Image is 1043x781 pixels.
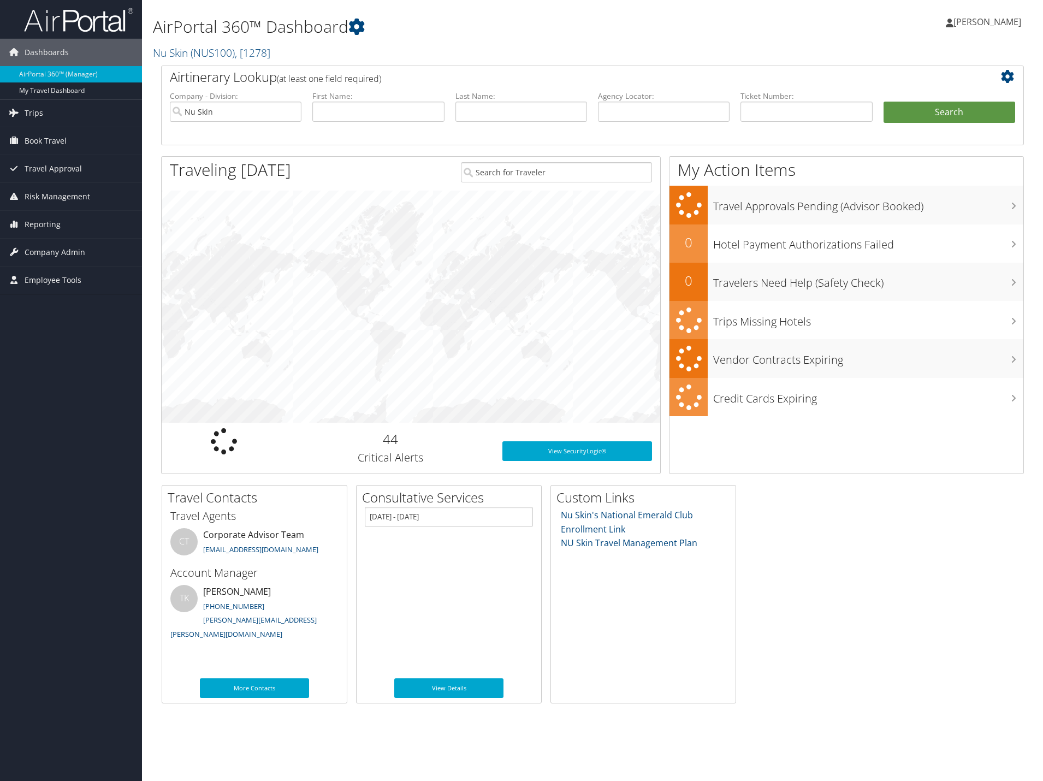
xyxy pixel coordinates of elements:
li: [PERSON_NAME] [165,585,344,643]
a: Trips Missing Hotels [669,301,1023,340]
h3: Critical Alerts [294,450,486,465]
label: Ticket Number: [740,91,872,102]
a: [PHONE_NUMBER] [203,601,264,611]
h2: Consultative Services [362,488,541,507]
span: Reporting [25,211,61,238]
span: [PERSON_NAME] [953,16,1021,28]
label: Last Name: [455,91,587,102]
a: 0Hotel Payment Authorizations Failed [669,224,1023,263]
span: (at least one field required) [277,73,381,85]
li: Corporate Advisor Team [165,528,344,564]
span: Travel Approval [25,155,82,182]
img: airportal-logo.png [24,7,133,33]
a: [PERSON_NAME][EMAIL_ADDRESS][PERSON_NAME][DOMAIN_NAME] [170,615,317,639]
div: CT [170,528,198,555]
h2: Custom Links [556,488,736,507]
a: 0Travelers Need Help (Safety Check) [669,263,1023,301]
a: More Contacts [200,678,309,698]
label: First Name: [312,91,444,102]
span: ( NUS100 ) [191,45,235,60]
span: , [ 1278 ] [235,45,270,60]
h2: 44 [294,430,486,448]
button: Search [884,102,1015,123]
label: Agency Locator: [598,91,730,102]
a: Travel Approvals Pending (Advisor Booked) [669,186,1023,224]
span: Risk Management [25,183,90,210]
h2: Travel Contacts [168,488,347,507]
a: View SecurityLogic® [502,441,652,461]
h1: Traveling [DATE] [170,158,291,181]
a: View Details [394,678,503,698]
h2: 0 [669,271,708,290]
h3: Vendor Contracts Expiring [713,347,1023,368]
a: [EMAIL_ADDRESS][DOMAIN_NAME] [203,545,318,554]
a: Vendor Contracts Expiring [669,339,1023,378]
h2: 0 [669,233,708,252]
h3: Travel Approvals Pending (Advisor Booked) [713,193,1023,214]
label: Company - Division: [170,91,301,102]
input: Search for Traveler [461,162,653,182]
span: Trips [25,99,43,127]
h3: Travel Agents [170,508,339,524]
span: Dashboards [25,39,69,66]
a: NU Skin Travel Management Plan [561,537,697,549]
span: Book Travel [25,127,67,155]
h3: Travelers Need Help (Safety Check) [713,270,1023,291]
h3: Credit Cards Expiring [713,386,1023,406]
h1: AirPortal 360™ Dashboard [153,15,739,38]
h3: Hotel Payment Authorizations Failed [713,232,1023,252]
a: [PERSON_NAME] [946,5,1032,38]
h1: My Action Items [669,158,1023,181]
h2: Airtinerary Lookup [170,68,944,86]
h3: Trips Missing Hotels [713,309,1023,329]
div: TK [170,585,198,612]
a: Nu Skin [153,45,270,60]
span: Employee Tools [25,267,81,294]
a: Credit Cards Expiring [669,378,1023,417]
h3: Account Manager [170,565,339,581]
a: Nu Skin's National Emerald Club Enrollment Link [561,509,693,535]
span: Company Admin [25,239,85,266]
